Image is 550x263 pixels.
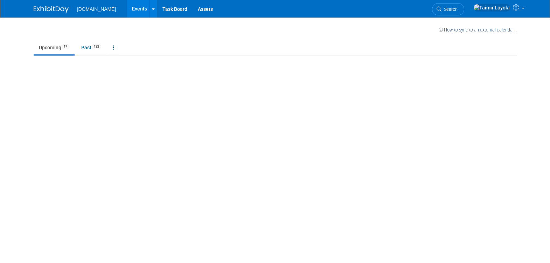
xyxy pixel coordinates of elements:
span: [DOMAIN_NAME] [77,6,116,12]
img: ExhibitDay [34,6,69,13]
a: Upcoming17 [34,41,75,54]
a: Past122 [76,41,106,54]
a: How to sync to an external calendar... [439,27,517,33]
span: 122 [92,44,101,49]
img: Taimir Loyola [473,4,510,12]
span: Search [441,7,458,12]
a: Search [432,3,464,15]
span: 17 [62,44,69,49]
